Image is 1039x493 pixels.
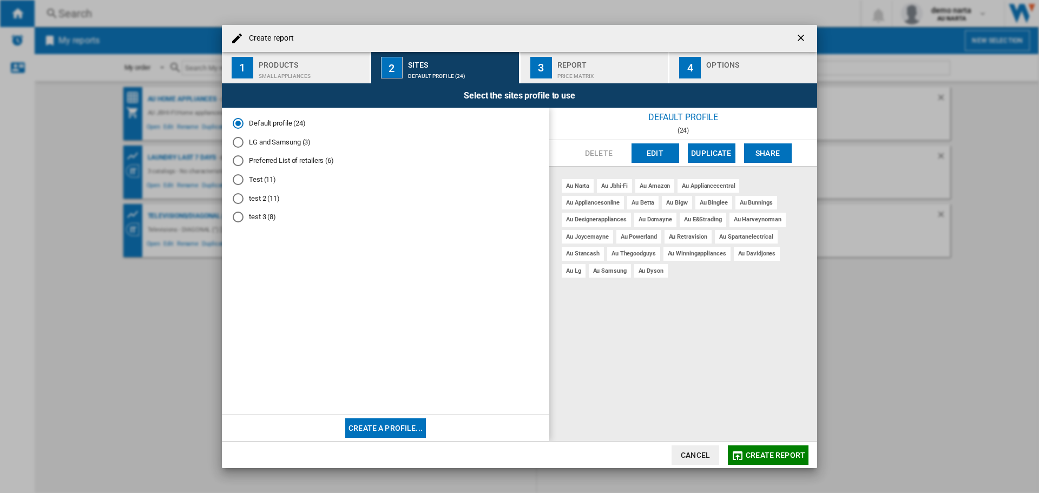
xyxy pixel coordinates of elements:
[744,143,792,163] button: Share
[557,68,664,79] div: Price Matrix
[233,175,538,185] md-radio-button: Test (11)
[408,56,515,68] div: Sites
[729,213,786,226] div: au harveynorman
[679,57,701,78] div: 4
[233,137,538,147] md-radio-button: LG and Samsung (3)
[381,57,403,78] div: 2
[233,119,538,129] md-radio-button: Default profile (24)
[549,127,817,134] div: (24)
[233,212,538,222] md-radio-button: test 3 (8)
[688,143,735,163] button: Duplicate
[607,247,660,260] div: au thegoodguys
[734,247,780,260] div: au davidjones
[232,57,253,78] div: 1
[562,179,594,193] div: au narta
[635,179,674,193] div: au amazon
[715,230,778,244] div: au spartanelectrical
[575,143,623,163] button: Delete
[634,213,676,226] div: au domayne
[222,52,371,83] button: 1 Products Small appliances
[795,32,808,45] ng-md-icon: getI18NText('BUTTONS.CLOSE_DIALOG')
[557,56,664,68] div: Report
[244,33,294,44] h4: Create report
[627,196,659,209] div: au betta
[259,56,365,68] div: Products
[663,247,731,260] div: au winningappliances
[549,108,817,127] div: Default profile
[735,196,777,209] div: au bunnings
[233,156,538,166] md-radio-button: Preferred List of retailers (6)
[680,213,726,226] div: au e&strading
[408,68,515,79] div: Default profile (24)
[616,230,661,244] div: au powerland
[678,179,739,193] div: au appliancecentral
[530,57,552,78] div: 3
[665,230,712,244] div: au retravision
[233,193,538,203] md-radio-button: test 2 (11)
[746,451,805,459] span: Create report
[562,213,631,226] div: au designerappliances
[662,196,692,209] div: au bigw
[371,52,520,83] button: 2 Sites Default profile (24)
[562,247,604,260] div: au stancash
[597,179,632,193] div: au jbhi-fi
[562,196,624,209] div: au appliancesonline
[634,264,668,278] div: au dyson
[706,56,813,68] div: Options
[259,68,365,79] div: Small appliances
[632,143,679,163] button: Edit
[728,445,808,465] button: Create report
[589,264,631,278] div: au samsung
[672,445,719,465] button: Cancel
[345,418,426,438] button: Create a profile...
[695,196,732,209] div: au binglee
[222,83,817,108] div: Select the sites profile to use
[791,28,813,49] button: getI18NText('BUTTONS.CLOSE_DIALOG')
[669,52,817,83] button: 4 Options
[521,52,669,83] button: 3 Report Price Matrix
[562,264,586,278] div: au lg
[562,230,613,244] div: au joycemayne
